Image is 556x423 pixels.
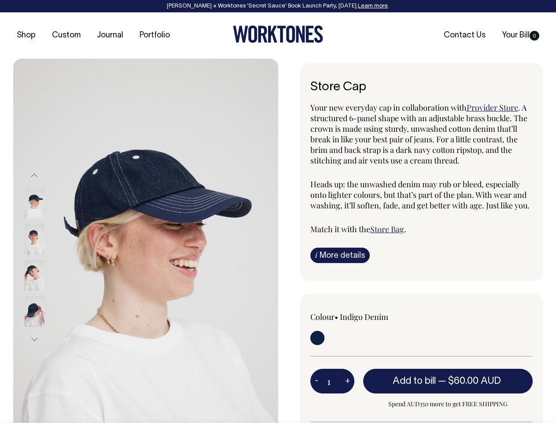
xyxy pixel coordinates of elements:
a: Custom [48,28,84,43]
span: Heads up: the unwashed denim may rub or bleed, especially onto lighter colours, but that’s part o... [310,179,530,211]
label: Indigo Denim [340,312,388,322]
h6: Store Cap [310,81,533,94]
span: $60.00 AUD [448,377,501,386]
span: Your new everyday cap in collaboration with [310,102,467,113]
img: Store Cap [25,260,44,291]
button: + [341,372,354,390]
a: Contact Us [440,28,489,43]
span: Match it with the . [310,224,406,234]
a: Journal [93,28,127,43]
a: Portfolio [136,28,173,43]
span: Spend AUD350 more to get FREE SHIPPING [363,399,533,409]
img: Store Cap [25,224,44,255]
a: Store Bag [370,224,404,234]
a: Learn more [358,4,388,9]
a: Provider Store [467,102,518,113]
div: Colour [310,312,399,322]
span: 0 [530,31,539,41]
span: i [315,250,317,260]
img: Store Cap [25,296,44,327]
button: Add to bill —$60.00 AUD [363,369,533,393]
button: - [310,372,323,390]
button: Next [28,330,41,349]
button: Previous [28,166,41,186]
span: • [335,312,338,322]
span: Add to bill [393,377,436,386]
span: — [438,377,503,386]
img: Store Cap [25,188,44,219]
a: Your Bill0 [498,28,543,43]
a: Shop [13,28,39,43]
a: iMore details [310,248,370,263]
div: [PERSON_NAME] × Worktones ‘Secret Sauce’ Book Launch Party, [DATE]. . [9,3,547,9]
span: . A structured 6-panel shape with an adjustable brass buckle. The crown is made using sturdy, unw... [310,102,527,166]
